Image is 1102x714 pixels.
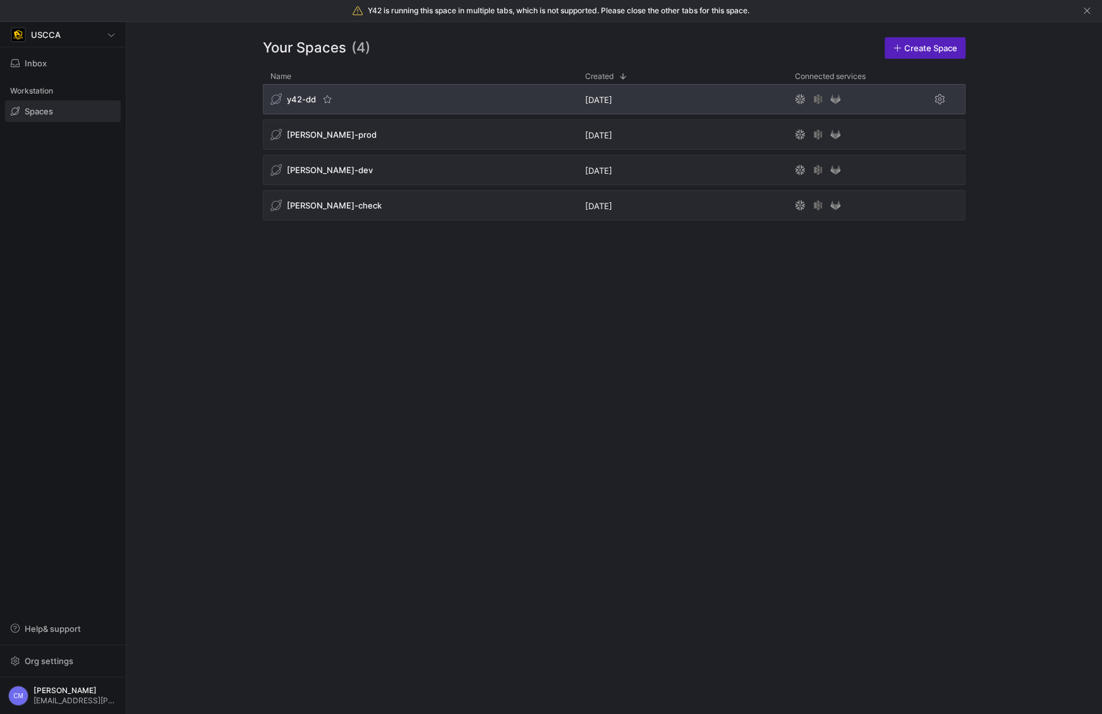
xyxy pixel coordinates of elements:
[5,82,121,100] div: Workstation
[263,84,966,119] div: Press SPACE to select this row.
[795,72,866,81] span: Connected services
[5,100,121,122] a: Spaces
[287,200,382,210] span: [PERSON_NAME]-check
[885,37,966,59] a: Create Space
[25,58,47,68] span: Inbox
[585,72,614,81] span: Created
[585,130,612,140] span: [DATE]
[263,37,346,59] span: Your Spaces
[25,106,53,116] span: Spaces
[585,95,612,105] span: [DATE]
[12,28,25,41] img: https://storage.googleapis.com/y42-prod-data-exchange/images/uAsz27BndGEK0hZWDFeOjoxA7jCwgK9jE472...
[33,696,118,705] span: [EMAIL_ADDRESS][PERSON_NAME][DOMAIN_NAME]
[5,682,121,709] button: CM[PERSON_NAME][EMAIL_ADDRESS][PERSON_NAME][DOMAIN_NAME]
[25,656,73,666] span: Org settings
[5,618,121,639] button: Help& support
[368,6,749,15] span: Y42 is running this space in multiple tabs, which is not supported. Please close the other tabs f...
[351,37,370,59] span: (4)
[5,52,121,74] button: Inbox
[287,165,373,175] span: [PERSON_NAME]-dev
[263,155,966,190] div: Press SPACE to select this row.
[287,94,316,104] span: y42-dd
[5,657,121,667] a: Org settings
[904,43,957,53] span: Create Space
[8,686,28,706] div: CM
[263,190,966,226] div: Press SPACE to select this row.
[263,119,966,155] div: Press SPACE to select this row.
[33,686,118,695] span: [PERSON_NAME]
[270,72,291,81] span: Name
[585,201,612,211] span: [DATE]
[585,166,612,176] span: [DATE]
[287,130,377,140] span: [PERSON_NAME]-prod
[5,650,121,672] button: Org settings
[25,624,81,634] span: Help & support
[31,30,61,40] span: USCCA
